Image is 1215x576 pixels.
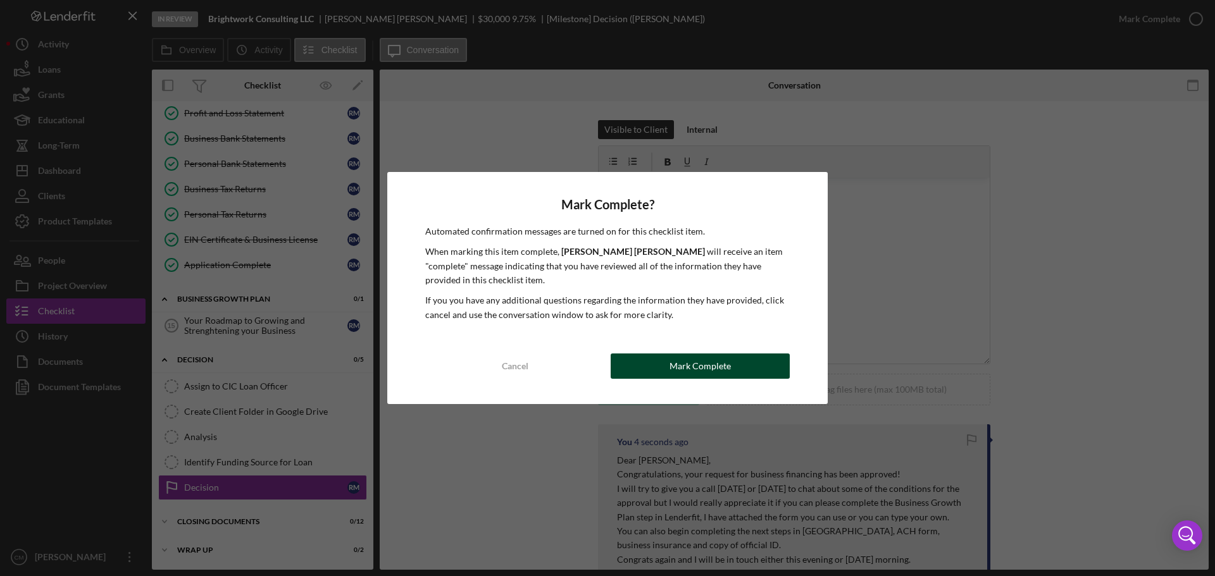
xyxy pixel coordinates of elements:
[425,245,790,287] p: When marking this item complete, will receive an item "complete" message indicating that you have...
[425,197,790,212] h4: Mark Complete?
[425,353,604,379] button: Cancel
[1172,520,1202,551] div: Open Intercom Messenger
[561,246,705,257] b: [PERSON_NAME] [PERSON_NAME]
[502,353,528,379] div: Cancel
[611,353,790,379] button: Mark Complete
[670,353,731,379] div: Mark Complete
[425,224,790,238] p: Automated confirmation messages are turned on for this checklist item.
[425,293,790,322] p: If you you have any additional questions regarding the information they have provided, click canc...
